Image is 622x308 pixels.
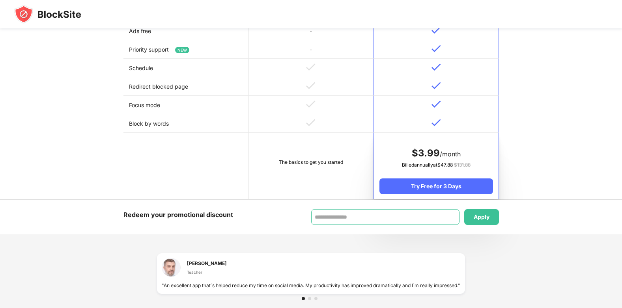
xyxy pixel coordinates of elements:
[162,282,460,289] div: "An excellent app that`s helped reduce my time on social media. My productivity has improved dram...
[248,40,374,59] td: -
[379,178,493,194] div: Try Free for 3 Days
[412,147,440,159] span: $ 3.99
[123,209,233,221] div: Redeem your promotional discount
[187,260,227,267] div: [PERSON_NAME]
[379,161,493,169] div: Billed annually at $ 47.88
[431,45,441,52] img: v-blue.svg
[454,162,471,168] span: $ 131.88
[14,5,81,24] img: blocksite-icon-black.svg
[123,22,248,40] td: Ads free
[474,214,489,220] div: Apply
[431,82,441,89] img: v-blue.svg
[306,119,316,126] img: v-grey.svg
[431,26,441,34] img: v-blue.svg
[431,100,441,108] img: v-blue.svg
[306,63,316,71] img: v-grey.svg
[306,82,316,89] img: v-grey.svg
[123,40,248,59] td: Priority support
[187,269,227,275] div: Teacher
[431,63,441,71] img: v-blue.svg
[123,114,248,133] td: Block by words
[379,147,493,160] div: /month
[123,77,248,96] td: Redirect blocked page
[431,119,441,126] img: v-blue.svg
[123,59,248,77] td: Schedule
[306,100,316,108] img: v-grey.svg
[175,47,189,53] span: NEW
[162,258,181,277] img: testimonial-1.jpg
[248,22,374,40] td: -
[254,158,368,166] div: The basics to get you started
[123,96,248,114] td: Focus mode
